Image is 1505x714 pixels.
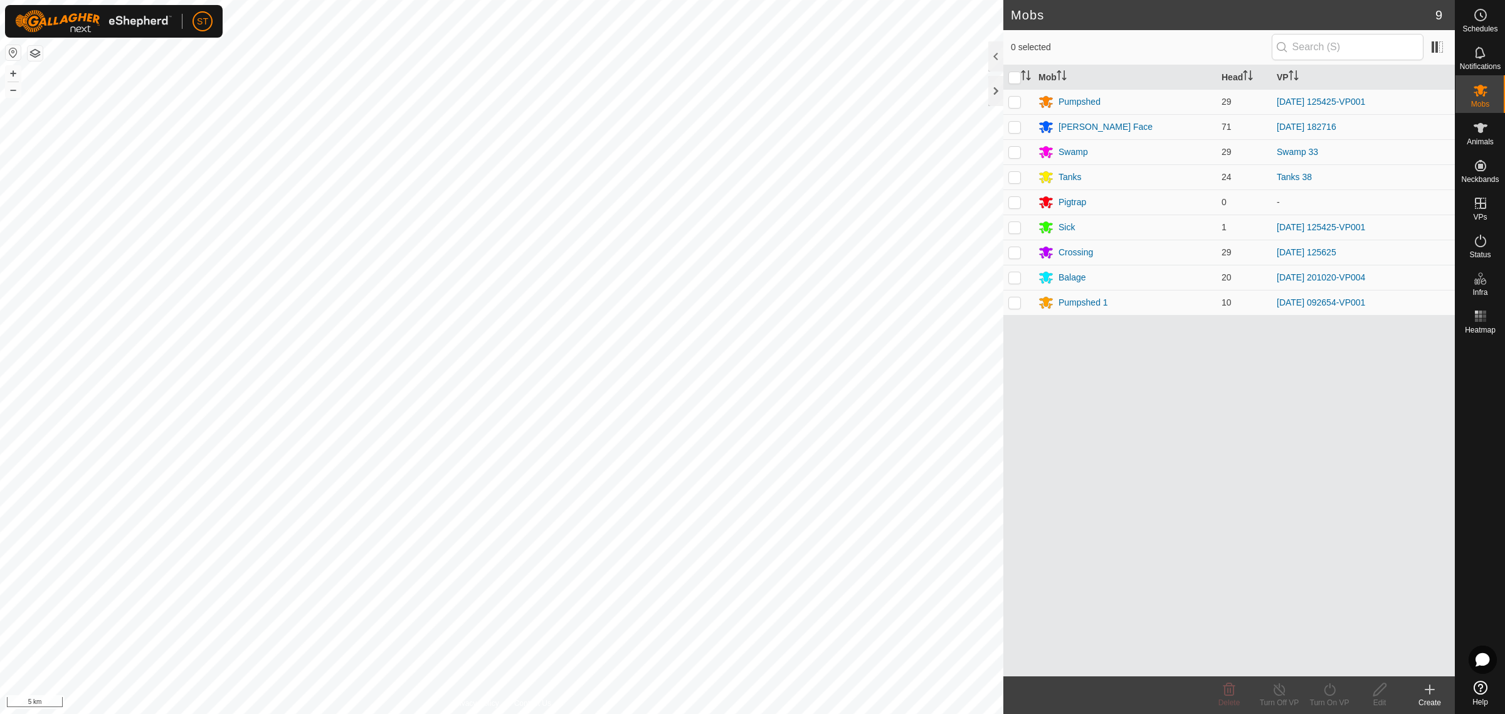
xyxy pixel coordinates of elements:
[1472,289,1487,296] span: Infra
[1289,72,1299,82] p-sorticon: Activate to sort
[1218,698,1240,707] span: Delete
[1277,147,1318,157] a: Swamp 33
[1059,221,1075,234] div: Sick
[1059,246,1093,259] div: Crossing
[1011,8,1435,23] h2: Mobs
[1472,698,1488,706] span: Help
[1059,296,1108,309] div: Pumpshed 1
[1469,251,1491,258] span: Status
[1222,272,1232,282] span: 20
[1243,72,1253,82] p-sorticon: Activate to sort
[1011,41,1272,54] span: 0 selected
[1222,122,1232,132] span: 71
[1460,63,1501,70] span: Notifications
[1465,326,1496,334] span: Heatmap
[1461,176,1499,183] span: Neckbands
[1277,272,1365,282] a: [DATE] 201020-VP004
[1304,697,1354,708] div: Turn On VP
[1272,34,1423,60] input: Search (S)
[1222,147,1232,157] span: 29
[1277,247,1336,257] a: [DATE] 125625
[1277,297,1365,307] a: [DATE] 092654-VP001
[1467,138,1494,146] span: Animals
[1254,697,1304,708] div: Turn Off VP
[6,45,21,60] button: Reset Map
[197,15,208,28] span: ST
[1277,172,1312,182] a: Tanks 38
[1222,247,1232,257] span: 29
[28,46,43,61] button: Map Layers
[1277,122,1336,132] a: [DATE] 182716
[1059,171,1082,184] div: Tanks
[1354,697,1405,708] div: Edit
[15,10,172,33] img: Gallagher Logo
[1277,222,1365,232] a: [DATE] 125425-VP001
[1471,100,1489,108] span: Mobs
[1272,65,1455,90] th: VP
[1057,72,1067,82] p-sorticon: Activate to sort
[1222,222,1227,232] span: 1
[1059,120,1153,134] div: [PERSON_NAME] Face
[1435,6,1442,24] span: 9
[6,82,21,97] button: –
[1222,197,1227,207] span: 0
[6,66,21,81] button: +
[1217,65,1272,90] th: Head
[1277,97,1365,107] a: [DATE] 125425-VP001
[1059,146,1088,159] div: Swamp
[1222,97,1232,107] span: 29
[1455,676,1505,711] a: Help
[1473,213,1487,221] span: VPs
[1059,271,1086,284] div: Balage
[1462,25,1497,33] span: Schedules
[1033,65,1217,90] th: Mob
[1222,172,1232,182] span: 24
[1272,189,1455,215] td: -
[1405,697,1455,708] div: Create
[1059,95,1101,109] div: Pumpshed
[1222,297,1232,307] span: 10
[1059,196,1086,209] div: Pigtrap
[514,698,551,709] a: Contact Us
[452,698,499,709] a: Privacy Policy
[1021,72,1031,82] p-sorticon: Activate to sort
